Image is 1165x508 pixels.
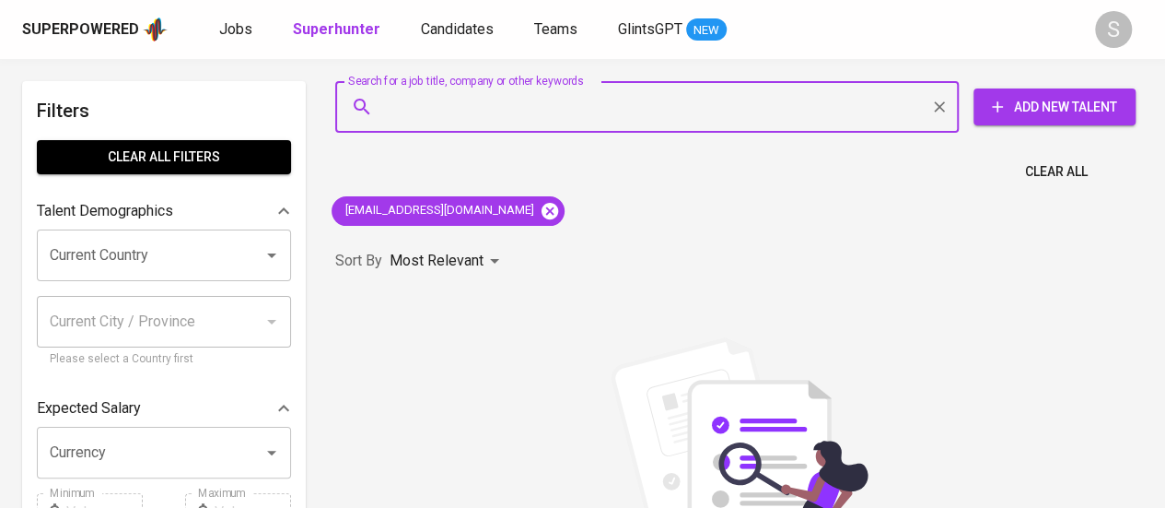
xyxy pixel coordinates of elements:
div: Superpowered [22,19,139,41]
button: Clear All filters [37,140,291,174]
span: Add New Talent [988,96,1121,119]
span: Teams [534,20,577,38]
p: Most Relevant [390,250,483,272]
span: GlintsGPT [618,20,682,38]
div: [EMAIL_ADDRESS][DOMAIN_NAME] [332,196,565,226]
p: Please select a Country first [50,350,278,369]
span: Candidates [421,20,494,38]
button: Open [259,440,285,466]
span: NEW [686,21,727,40]
a: Jobs [219,18,256,41]
h6: Filters [37,96,291,125]
p: Talent Demographics [37,200,173,222]
b: Superhunter [293,20,380,38]
span: Clear All [1025,160,1088,183]
div: Expected Salary [37,390,291,427]
a: Candidates [421,18,497,41]
span: Clear All filters [52,146,276,169]
p: Expected Salary [37,397,141,419]
div: Most Relevant [390,244,506,278]
div: S [1095,11,1132,48]
span: Jobs [219,20,252,38]
p: Sort By [335,250,382,272]
button: Clear All [1018,155,1095,189]
a: Superpoweredapp logo [22,16,168,43]
div: Talent Demographics [37,193,291,230]
a: Teams [534,18,581,41]
button: Open [259,242,285,268]
a: Superhunter [293,18,384,41]
a: GlintsGPT NEW [618,18,727,41]
button: Clear [926,94,952,120]
span: [EMAIL_ADDRESS][DOMAIN_NAME] [332,202,545,219]
img: app logo [143,16,168,43]
button: Add New Talent [973,89,1136,125]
